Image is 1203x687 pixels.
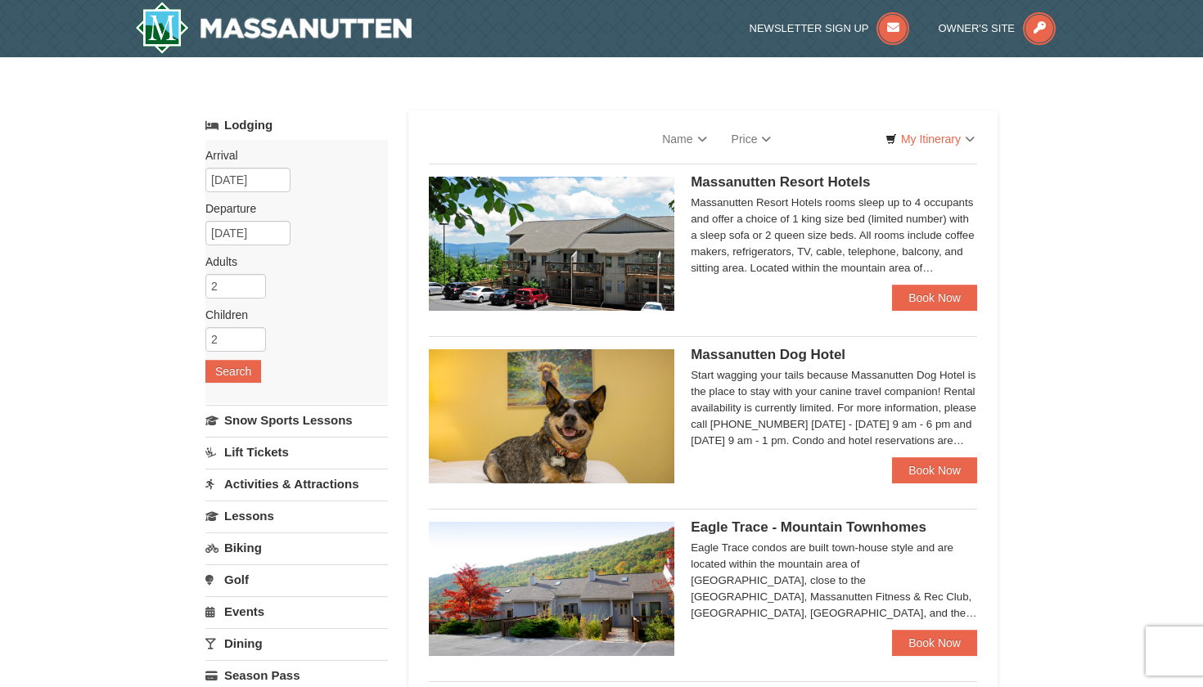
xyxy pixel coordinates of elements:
[939,22,1057,34] a: Owner's Site
[875,127,985,151] a: My Itinerary
[691,519,926,535] span: Eagle Trace - Mountain Townhomes
[691,367,977,449] div: Start wagging your tails because Massanutten Dog Hotel is the place to stay with your canine trav...
[719,123,784,155] a: Price
[750,22,910,34] a: Newsletter Sign Up
[429,522,674,656] img: 19218983-1-9b289e55.jpg
[750,22,869,34] span: Newsletter Sign Up
[429,349,674,483] img: 27428181-5-81c892a3.jpg
[691,540,977,622] div: Eagle Trace condos are built town-house style and are located within the mountain area of [GEOGRA...
[205,254,376,270] label: Adults
[205,360,261,383] button: Search
[205,501,388,531] a: Lessons
[205,307,376,323] label: Children
[135,2,412,54] a: Massanutten Resort
[205,110,388,140] a: Lodging
[205,147,376,164] label: Arrival
[429,177,674,311] img: 19219026-1-e3b4ac8e.jpg
[205,405,388,435] a: Snow Sports Lessons
[691,195,977,276] div: Massanutten Resort Hotels rooms sleep up to 4 occupants and offer a choice of 1 king size bed (li...
[939,22,1016,34] span: Owner's Site
[205,628,388,658] a: Dining
[650,123,719,155] a: Name
[691,174,870,190] span: Massanutten Resort Hotels
[892,457,977,483] a: Book Now
[205,469,388,499] a: Activities & Attractions
[205,437,388,467] a: Lift Tickets
[205,200,376,217] label: Departure
[892,630,977,656] a: Book Now
[691,347,845,362] span: Massanutten Dog Hotel
[205,564,388,595] a: Golf
[892,285,977,311] a: Book Now
[135,2,412,54] img: Massanutten Resort Logo
[205,596,388,626] a: Events
[205,532,388,563] a: Biking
